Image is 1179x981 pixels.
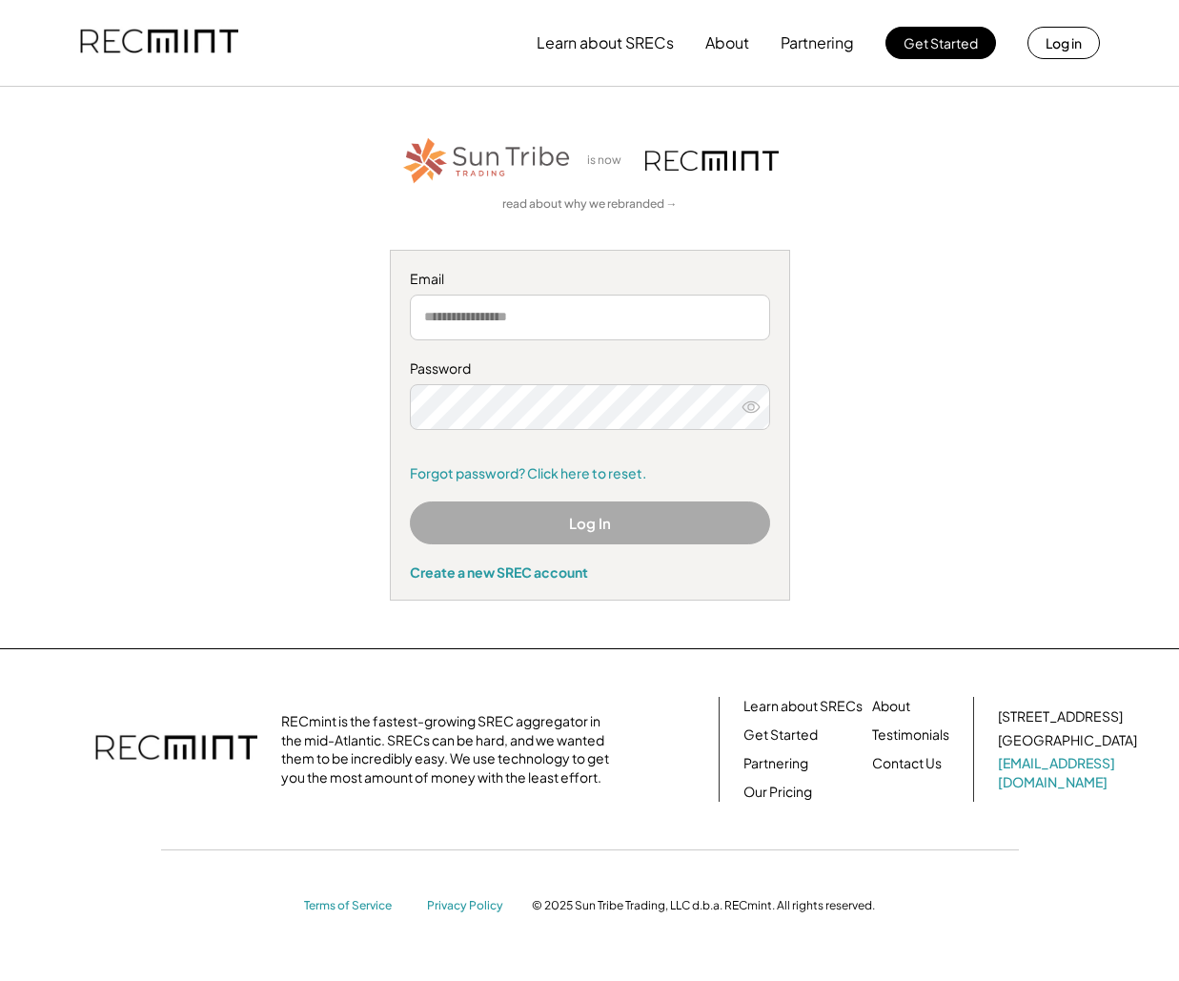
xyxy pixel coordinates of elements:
[427,898,513,914] a: Privacy Policy
[281,712,620,787] div: RECmint is the fastest-growing SREC aggregator in the mid-Atlantic. SRECs can be hard, and we wan...
[998,754,1141,791] a: [EMAIL_ADDRESS][DOMAIN_NAME]
[410,464,770,483] a: Forgot password? Click here to reset.
[872,697,910,716] a: About
[410,359,770,378] div: Password
[705,24,749,62] button: About
[872,754,942,773] a: Contact Us
[743,783,812,802] a: Our Pricing
[80,10,238,75] img: recmint-logotype%403x.png
[502,196,678,213] a: read about why we rebranded →
[998,707,1123,726] div: [STREET_ADDRESS]
[95,716,257,783] img: recmint-logotype%403x.png
[645,151,779,171] img: recmint-logotype%403x.png
[743,754,808,773] a: Partnering
[410,563,770,581] div: Create a new SREC account
[582,153,636,169] div: is now
[1027,27,1100,59] button: Log in
[410,270,770,289] div: Email
[781,24,854,62] button: Partnering
[532,898,875,913] div: © 2025 Sun Tribe Trading, LLC d.b.a. RECmint. All rights reserved.
[537,24,674,62] button: Learn about SRECs
[872,726,949,745] a: Testimonials
[304,898,409,914] a: Terms of Service
[410,501,770,544] button: Log In
[998,731,1137,750] div: [GEOGRAPHIC_DATA]
[743,726,818,745] a: Get Started
[401,134,573,187] img: STT_Horizontal_Logo%2B-%2BColor.png
[885,27,996,59] button: Get Started
[743,697,863,716] a: Learn about SRECs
